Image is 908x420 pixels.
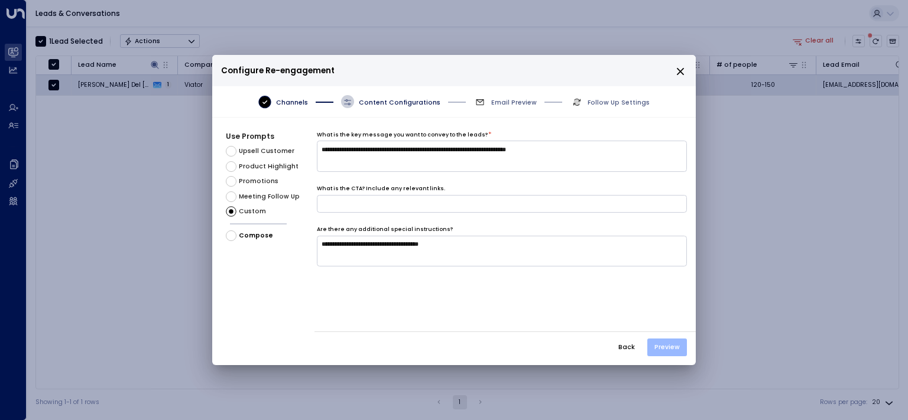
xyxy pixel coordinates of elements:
[239,146,294,156] span: Upsell Customer
[317,226,453,234] label: Are there any additional special instructions?
[239,231,273,240] span: Compose
[239,207,266,216] span: Custom
[359,98,440,107] span: Content Configurations
[611,338,643,356] button: Back
[239,177,278,186] span: Promotions
[221,64,335,77] span: Configure Re-engagement
[675,66,686,77] button: close
[588,98,650,107] span: Follow Up Settings
[647,338,687,356] button: Preview
[239,162,299,171] span: Product Highlight
[276,98,308,107] span: Channels
[226,131,314,142] h4: Use Prompts
[239,192,300,201] span: Meeting Follow Up
[491,98,537,107] span: Email Preview
[317,185,445,193] label: What is the CTA? Include any relevant links.
[317,131,488,139] label: What is the key message you want to convey to the leads?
